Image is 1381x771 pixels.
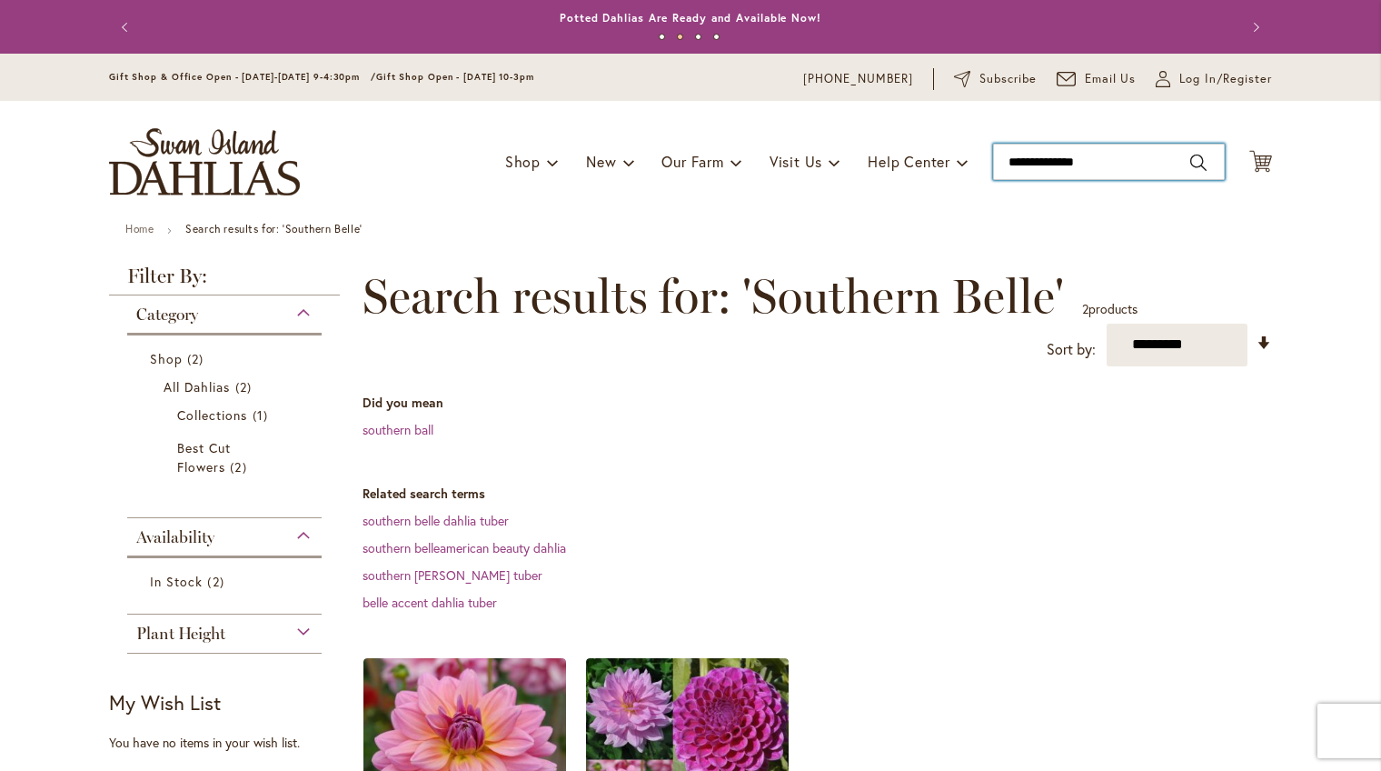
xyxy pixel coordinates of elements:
a: southern belleamerican beauty dahlia [363,539,566,556]
strong: My Wish List [109,689,221,716]
span: 2 [235,377,256,396]
span: Plant Height [136,624,225,644]
button: 4 of 4 [713,34,720,40]
a: Email Us [1057,70,1137,88]
span: New [586,152,616,171]
button: 2 of 4 [677,34,683,40]
a: [PHONE_NUMBER] [803,70,913,88]
a: store logo [109,128,300,195]
strong: Search results for: 'Southern Belle' [185,222,363,235]
span: All Dahlias [164,378,231,396]
button: 1 of 4 [659,34,665,40]
button: Previous [109,9,145,45]
span: 2 [1082,300,1088,317]
button: Next [1236,9,1272,45]
span: Availability [136,527,214,547]
span: Search results for: 'Southern Belle' [363,269,1064,324]
a: Potted Dahlias Are Ready and Available Now! [560,11,821,25]
span: Shop [150,350,183,367]
strong: Filter By: [109,266,340,295]
span: Best Cut Flowers [177,439,231,476]
span: In Stock [150,573,203,590]
span: Subscribe [979,70,1037,88]
label: Sort by: [1047,333,1096,366]
span: Our Farm [661,152,723,171]
a: Collections [177,406,276,425]
span: 1 [253,406,273,425]
a: Log In/Register [1156,70,1272,88]
span: Gift Shop & Office Open - [DATE]-[DATE] 9-4:30pm / [109,71,376,83]
a: Subscribe [954,70,1037,88]
p: products [1082,295,1138,324]
span: Visit Us [770,152,822,171]
span: Category [136,305,198,325]
a: Shop [150,349,303,368]
iframe: Launch Accessibility Center [14,706,65,757]
button: 3 of 4 [695,34,701,40]
dt: Did you mean [363,394,1272,412]
a: Home [125,222,154,235]
a: southern ball [363,421,433,438]
span: Email Us [1085,70,1137,88]
span: 2 [207,572,228,591]
span: Collections [177,406,248,424]
span: 2 [187,349,208,368]
a: belle accent dahlia tuber [363,594,497,611]
a: Best Cut Flowers [177,438,276,476]
a: southern [PERSON_NAME] tuber [363,566,542,584]
span: Help Center [868,152,950,171]
a: In Stock 2 [150,572,303,591]
span: Shop [505,152,541,171]
span: Log In/Register [1179,70,1272,88]
a: southern belle dahlia tuber [363,512,509,529]
a: All Dahlias [164,377,290,396]
span: Gift Shop Open - [DATE] 10-3pm [376,71,534,83]
span: 2 [230,457,251,476]
div: You have no items in your wish list. [109,734,352,752]
dt: Related search terms [363,485,1272,503]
